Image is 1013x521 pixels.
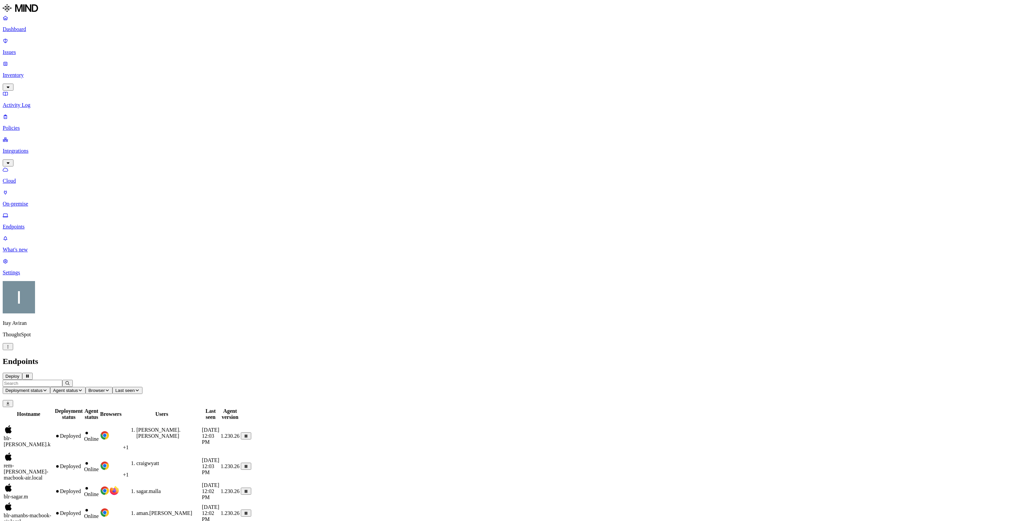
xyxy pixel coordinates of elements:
img: chrome.svg [100,461,109,470]
span: craigwyatt [136,460,159,466]
span: [DATE] 12:02 PM [202,482,220,500]
div: Users [123,411,201,417]
span: 1.230.26 [221,488,239,494]
p: Inventory [3,72,1010,78]
span: blr-sagar.m [4,494,28,499]
p: Cloud [3,178,1010,184]
span: aman.[PERSON_NAME] [136,510,192,516]
span: + 1 [123,472,129,478]
span: 1.230.26 [221,463,239,469]
a: On-premise [3,189,1010,207]
p: Integrations [3,148,1010,154]
img: macos.svg [4,425,13,434]
a: Activity Log [3,91,1010,108]
span: [DATE] 12:03 PM [202,457,220,475]
div: Agent version [221,408,239,420]
div: Agent status [84,408,99,420]
p: Settings [3,270,1010,276]
div: Deployed [55,488,83,494]
p: ThoughtSpot [3,332,1010,338]
button: Deploy [3,373,22,380]
a: Integrations [3,136,1010,165]
a: Endpoints [3,212,1010,230]
img: Itay Aviran [3,281,35,313]
span: 1.230.26 [221,433,239,439]
img: macos.svg [4,452,13,461]
img: chrome.svg [100,486,109,495]
span: sagar.malla [136,488,161,494]
p: What's new [3,247,1010,253]
p: Dashboard [3,26,1010,32]
img: MIND [3,3,38,13]
div: Online [84,460,99,472]
a: Issues [3,38,1010,55]
div: Deployed [55,463,83,469]
h2: Endpoints [3,357,1010,366]
p: On-premise [3,201,1010,207]
div: Browsers [100,411,122,417]
span: [DATE] 12:03 PM [202,427,220,445]
a: Cloud [3,166,1010,184]
img: macos.svg [4,502,13,511]
div: Hostname [4,411,54,417]
img: chrome.svg [100,508,109,517]
a: Settings [3,258,1010,276]
p: Issues [3,49,1010,55]
a: What's new [3,235,1010,253]
span: + 1 [123,445,129,450]
input: Search [3,380,62,387]
p: Endpoints [3,224,1010,230]
div: Online [84,507,99,519]
span: [PERSON_NAME].[PERSON_NAME] [136,427,181,439]
p: Activity Log [3,102,1010,108]
div: Last seen [202,408,220,420]
span: 1.230.26 [221,510,239,516]
div: Online [84,485,99,497]
p: Policies [3,125,1010,131]
img: macos.svg [4,483,13,492]
a: Dashboard [3,15,1010,32]
span: rem-[PERSON_NAME]-macbook-air.local [4,463,48,481]
span: blr-[PERSON_NAME].k [4,435,51,447]
div: Deployment status [55,408,83,420]
div: Online [84,430,99,442]
span: Last seen [115,388,135,393]
a: Inventory [3,61,1010,90]
img: firefox.svg [109,486,119,495]
span: Browser [88,388,105,393]
a: Policies [3,114,1010,131]
span: Deployment status [5,388,42,393]
div: Deployed [55,510,83,516]
span: Agent status [53,388,78,393]
a: MIND [3,3,1010,15]
div: Deployed [55,433,83,439]
img: chrome.svg [100,431,109,440]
